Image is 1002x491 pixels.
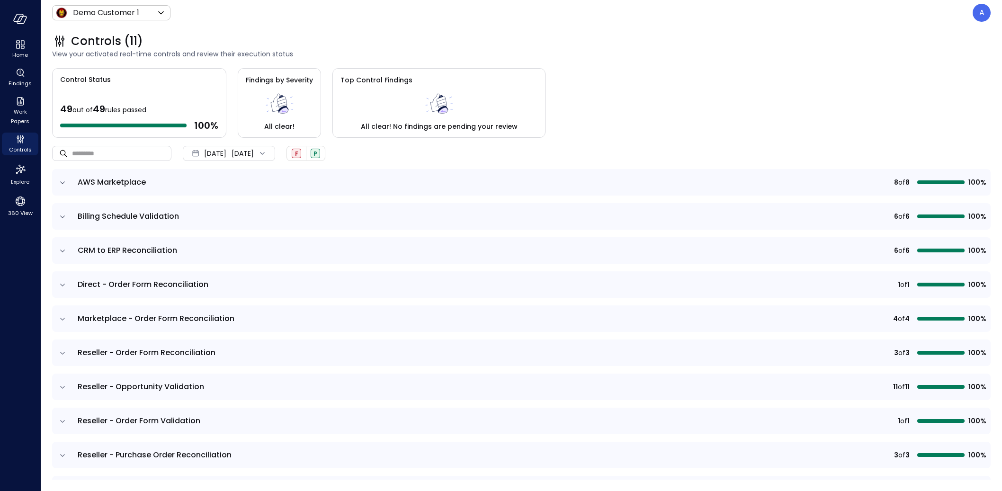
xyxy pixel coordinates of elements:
[898,348,905,358] span: of
[105,105,146,115] span: rules passed
[72,105,93,115] span: out of
[905,348,910,358] span: 3
[295,150,298,158] span: F
[900,279,907,290] span: of
[313,150,317,158] span: P
[973,4,991,22] div: Assaf
[58,348,67,358] button: expand row
[56,7,67,18] img: Icon
[968,382,985,392] span: 100%
[905,245,910,256] span: 6
[898,211,905,222] span: of
[12,50,28,60] span: Home
[968,177,985,187] span: 100%
[78,279,208,290] span: Direct - Order Form Reconciliation
[292,149,301,158] div: Failed
[78,177,146,187] span: AWS Marketplace
[907,416,910,426] span: 1
[894,211,898,222] span: 6
[78,245,177,256] span: CRM to ERP Reconciliation
[2,66,38,89] div: Findings
[73,7,139,18] p: Demo Customer 1
[58,417,67,426] button: expand row
[905,177,910,187] span: 8
[340,75,412,85] span: Top Control Findings
[60,102,72,116] span: 49
[52,49,991,59] span: View your activated real-time controls and review their execution status
[894,245,898,256] span: 6
[2,193,38,219] div: 360 View
[58,451,67,460] button: expand row
[979,7,984,18] p: A
[93,102,105,116] span: 49
[2,133,38,155] div: Controls
[78,381,204,392] span: Reseller - Opportunity Validation
[898,177,905,187] span: of
[905,211,910,222] span: 6
[907,279,910,290] span: 1
[264,121,295,132] span: All clear!
[905,313,910,324] span: 4
[58,280,67,290] button: expand row
[194,119,218,132] span: 100 %
[898,382,905,392] span: of
[898,450,905,460] span: of
[58,246,67,256] button: expand row
[893,382,898,392] span: 11
[968,313,985,324] span: 100%
[905,382,910,392] span: 11
[894,177,898,187] span: 8
[898,279,900,290] span: 1
[968,245,985,256] span: 100%
[58,383,67,392] button: expand row
[2,95,38,127] div: Work Papers
[11,177,29,187] span: Explore
[968,211,985,222] span: 100%
[968,416,985,426] span: 100%
[898,245,905,256] span: of
[893,313,898,324] span: 4
[204,148,226,159] span: [DATE]
[9,79,32,88] span: Findings
[968,348,985,358] span: 100%
[968,450,985,460] span: 100%
[78,449,232,460] span: Reseller - Purchase Order Reconciliation
[78,313,234,324] span: Marketplace - Order Form Reconciliation
[900,416,907,426] span: of
[78,211,179,222] span: Billing Schedule Validation
[71,34,143,49] span: Controls (11)
[6,107,35,126] span: Work Papers
[58,314,67,324] button: expand row
[58,178,67,187] button: expand row
[894,348,898,358] span: 3
[898,313,905,324] span: of
[8,208,33,218] span: 360 View
[894,450,898,460] span: 3
[905,450,910,460] span: 3
[246,75,313,85] span: Findings by Severity
[2,161,38,187] div: Explore
[968,279,985,290] span: 100%
[898,416,900,426] span: 1
[361,121,518,132] span: All clear! No findings are pending your review
[9,145,32,154] span: Controls
[58,212,67,222] button: expand row
[78,347,215,358] span: Reseller - Order Form Reconciliation
[2,38,38,61] div: Home
[78,415,200,426] span: Reseller - Order Form Validation
[311,149,320,158] div: Passed
[53,69,111,85] span: Control Status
